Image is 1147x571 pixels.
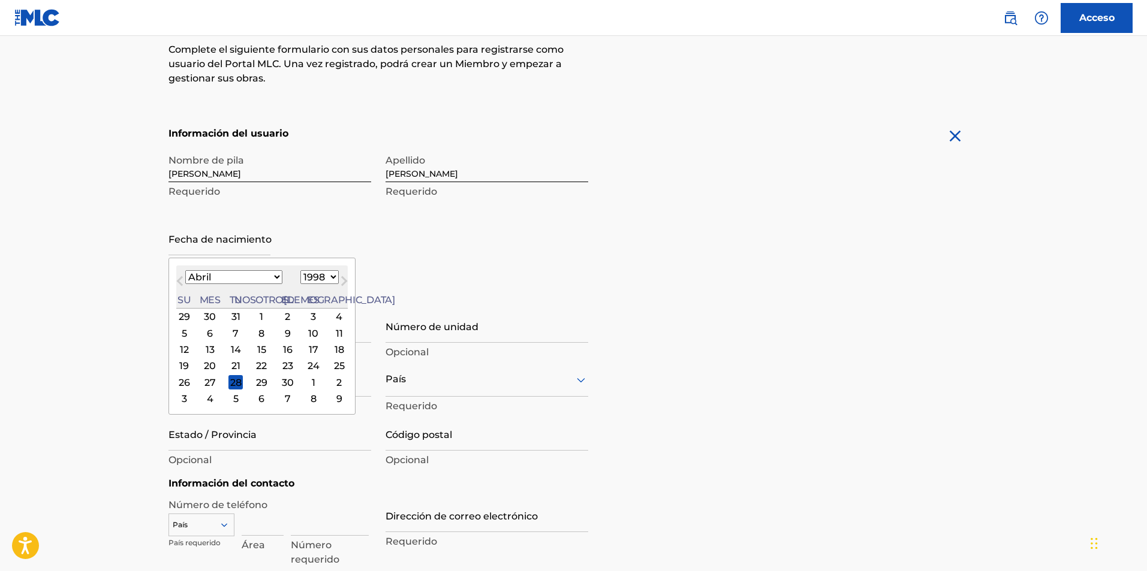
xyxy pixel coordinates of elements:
[254,392,269,406] div: Choose Wednesday, May 6th, 1998
[386,186,437,197] font: Requerido
[306,392,321,406] div: Choose Friday, May 8th, 1998
[332,326,347,340] div: Choose Saturday, April 11th, 1998
[254,326,269,340] div: Choose Wednesday, April 8th, 1998
[306,343,321,357] div: Choose Friday, April 17th, 1998
[332,310,347,324] div: Choose Saturday, April 4th, 1998
[332,359,347,373] div: Choose Saturday, April 25th, 1998
[281,293,295,307] div: Jueves
[254,293,269,307] div: Miércoles
[203,392,217,406] div: Choose Monday, May 4th, 1998
[386,400,437,412] font: Requerido
[281,326,295,340] div: Choose Thursday, April 9th, 1998
[242,539,265,551] font: Área
[281,343,295,357] div: Choose Thursday, April 16th, 1998
[1091,525,1098,561] div: Arrastrar
[230,294,242,306] font: Tu
[291,539,339,565] font: Número requerido
[1079,12,1115,23] font: Acceso
[203,293,217,307] div: Lunes
[203,343,217,357] div: Choose Monday, April 13th, 1998
[168,128,288,139] font: Información del usuario
[177,359,191,373] div: Choose Sunday, April 19th, 1998
[306,310,321,324] div: Choose Friday, April 3rd, 1998
[168,478,294,489] font: Información del contacto
[332,392,347,406] div: Choose Saturday, May 9th, 1998
[177,310,191,324] div: Choose Sunday, March 29th, 1998
[386,536,437,547] font: Requerido
[1061,3,1133,33] a: Acceso
[177,326,191,340] div: Choose Sunday, April 5th, 1998
[170,274,189,293] button: Mes anterior
[177,294,191,306] font: Su
[228,293,243,307] div: Martes
[332,343,347,357] div: Choose Saturday, April 18th, 1998
[203,375,217,389] div: Choose Monday, April 27th, 1998
[332,375,347,389] div: Choose Saturday, May 2nd, 1998
[306,326,321,340] div: Choose Friday, April 10th, 1998
[1034,11,1049,25] img: ayuda
[228,310,243,324] div: Choose Tuesday, March 31st, 1998
[254,310,269,324] div: Choose Wednesday, April 1st, 1998
[281,359,295,373] div: Choose Thursday, April 23rd, 1998
[168,499,267,510] font: Número de teléfono
[228,343,243,357] div: Choose Tuesday, April 14th, 1998
[281,294,293,306] font: El
[168,538,221,547] font: País requerido
[281,375,295,389] div: Choose Thursday, April 30th, 1998
[254,375,269,389] div: Choose Wednesday, April 29th, 1998
[200,294,221,306] font: Mes
[306,359,321,373] div: Choose Friday, April 24th, 1998
[168,258,356,415] div: Elija fecha
[254,359,269,373] div: Choose Wednesday, April 22nd, 1998
[281,392,295,406] div: Choose Thursday, May 7th, 1998
[203,359,217,373] div: Choose Monday, April 20th, 1998
[228,392,243,406] div: Choose Tuesday, May 5th, 1998
[306,375,321,389] div: Choose Friday, May 1st, 1998
[254,343,269,357] div: Choose Wednesday, April 15th, 1998
[203,310,217,324] div: Choose Monday, March 30th, 1998
[1003,11,1017,25] img: buscar
[332,293,347,307] div: Sábado
[386,454,429,466] font: Opcional
[281,310,295,324] div: Choose Thursday, April 2nd, 1998
[228,359,243,373] div: Choose Tuesday, April 21st, 1998
[203,326,217,340] div: Choose Monday, April 6th, 1998
[335,274,354,293] button: Mes próximo
[168,234,272,245] font: Fecha de nacimiento
[177,375,191,389] div: Choose Sunday, April 26th, 1998
[234,294,289,306] font: Nosotros
[168,186,220,197] font: Requerido
[14,9,61,26] img: Logotipo del MLC
[177,392,191,406] div: Choose Sunday, May 3rd, 1998
[946,126,965,146] img: cerca
[998,6,1022,30] a: Búsqueda pública
[177,343,191,357] div: Choose Sunday, April 12th, 1998
[177,293,191,307] div: Domingo
[168,454,212,466] font: Opcional
[1087,513,1147,571] iframe: Widget de chat
[1029,6,1053,30] div: Ayuda
[228,326,243,340] div: Choose Tuesday, April 7th, 1998
[168,44,564,84] font: Complete el siguiente formulario con sus datos personales para registrarse como usuario del Porta...
[228,375,243,389] div: Choose Tuesday, April 28th, 1998
[176,309,348,407] div: Month April, 1998
[386,346,429,358] font: Opcional
[284,294,395,306] font: [DEMOGRAPHIC_DATA]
